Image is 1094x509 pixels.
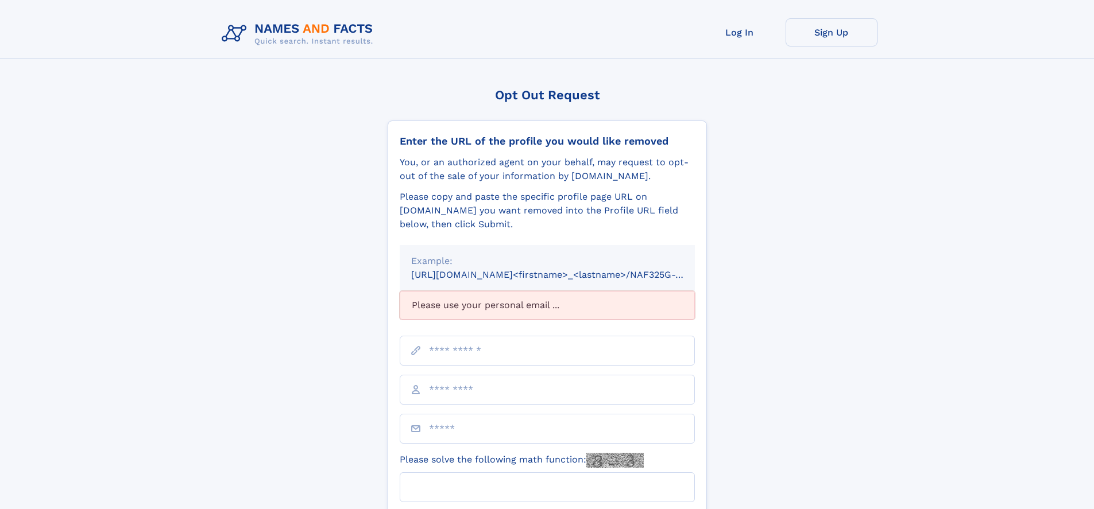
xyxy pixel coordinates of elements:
a: Log In [694,18,786,46]
div: You, or an authorized agent on your behalf, may request to opt-out of the sale of your informatio... [400,156,695,183]
div: Example: [411,254,683,268]
div: Please use your personal email ... [400,291,695,320]
img: Logo Names and Facts [217,18,382,49]
div: Opt Out Request [388,88,707,102]
div: Enter the URL of the profile you would like removed [400,135,695,147]
a: Sign Up [786,18,877,46]
label: Please solve the following math function: [400,453,644,468]
small: [URL][DOMAIN_NAME]<firstname>_<lastname>/NAF325G-xxxxxxxx [411,269,717,280]
div: Please copy and paste the specific profile page URL on [DOMAIN_NAME] you want removed into the Pr... [400,190,695,231]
